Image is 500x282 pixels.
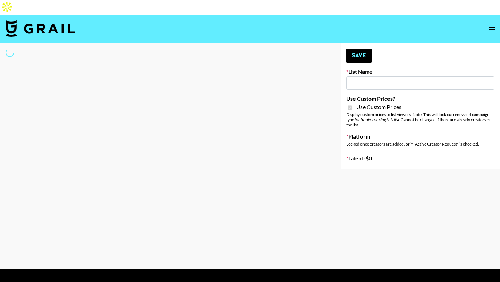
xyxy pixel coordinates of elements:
label: List Name [346,68,494,75]
div: Display custom prices to list viewers. Note: This will lock currency and campaign type . Cannot b... [346,112,494,127]
em: for bookers using this list [354,117,399,122]
span: Use Custom Prices [356,103,401,110]
label: Platform [346,133,494,140]
button: Save [346,49,372,63]
label: Use Custom Prices? [346,95,494,102]
label: Talent - $ 0 [346,155,494,162]
img: Grail Talent [6,20,75,37]
div: Locked once creators are added, or if "Active Creator Request" is checked. [346,141,494,147]
button: open drawer [485,22,499,36]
